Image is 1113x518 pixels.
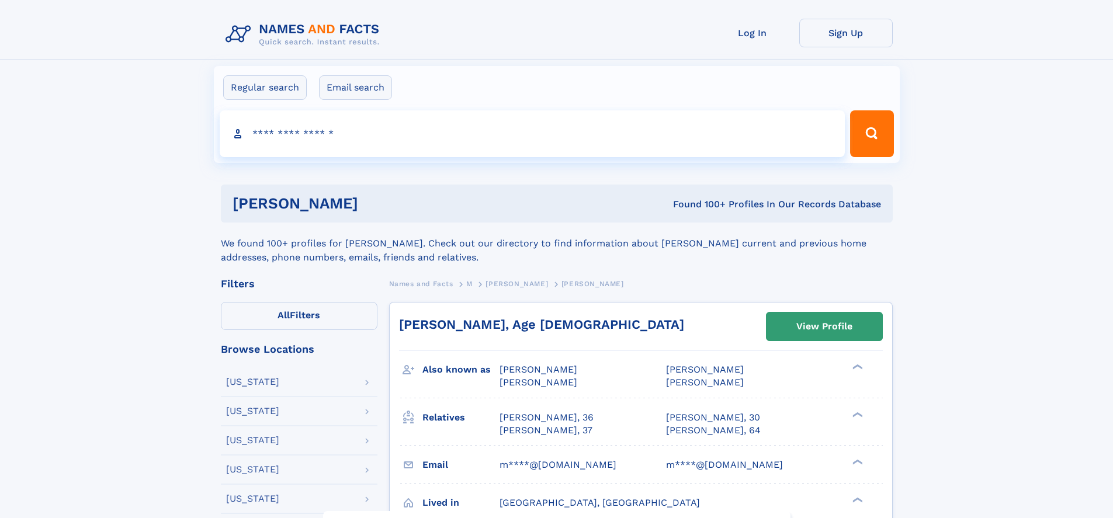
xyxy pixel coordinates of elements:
[399,317,684,332] a: [PERSON_NAME], Age [DEMOGRAPHIC_DATA]
[666,411,760,424] a: [PERSON_NAME], 30
[486,276,548,291] a: [PERSON_NAME]
[221,19,389,50] img: Logo Names and Facts
[319,75,392,100] label: Email search
[515,198,881,211] div: Found 100+ Profiles In Our Records Database
[850,411,864,418] div: ❯
[466,276,473,291] a: M
[500,377,577,388] span: [PERSON_NAME]
[850,363,864,371] div: ❯
[500,497,700,508] span: [GEOGRAPHIC_DATA], [GEOGRAPHIC_DATA]
[796,313,852,340] div: View Profile
[422,455,500,475] h3: Email
[500,424,592,437] a: [PERSON_NAME], 37
[226,494,279,503] div: [US_STATE]
[422,493,500,513] h3: Lived in
[850,496,864,503] div: ❯
[666,377,744,388] span: [PERSON_NAME]
[706,19,799,47] a: Log In
[221,279,377,289] div: Filters
[850,110,893,157] button: Search Button
[767,312,882,340] a: View Profile
[422,408,500,427] h3: Relatives
[466,280,473,288] span: M
[799,19,893,47] a: Sign Up
[422,360,500,380] h3: Also known as
[226,406,279,416] div: [US_STATE]
[666,364,744,375] span: [PERSON_NAME]
[221,223,893,265] div: We found 100+ profiles for [PERSON_NAME]. Check out our directory to find information about [PERS...
[223,75,307,100] label: Regular search
[221,344,377,354] div: Browse Locations
[850,458,864,465] div: ❯
[486,280,548,288] span: [PERSON_NAME]
[226,436,279,445] div: [US_STATE]
[500,364,577,375] span: [PERSON_NAME]
[561,280,624,288] span: [PERSON_NAME]
[226,377,279,387] div: [US_STATE]
[220,110,845,157] input: search input
[233,196,516,211] h1: [PERSON_NAME]
[278,310,290,321] span: All
[389,276,453,291] a: Names and Facts
[500,411,594,424] a: [PERSON_NAME], 36
[226,465,279,474] div: [US_STATE]
[221,302,377,330] label: Filters
[666,424,761,437] a: [PERSON_NAME], 64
